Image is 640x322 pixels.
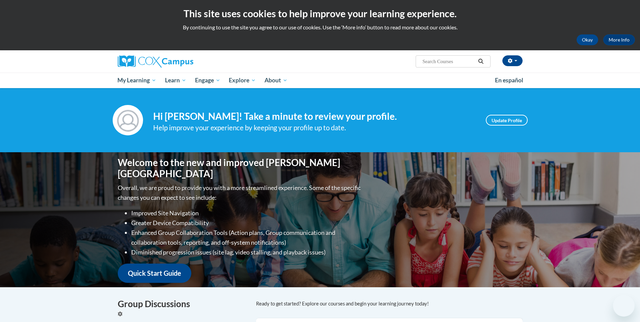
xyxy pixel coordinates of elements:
a: Explore [224,73,260,88]
p: By continuing to use the site you agree to our use of cookies. Use the ‘More info’ button to read... [5,24,635,31]
img: Profile Image [113,105,143,135]
span: Engage [195,76,220,84]
h1: Welcome to the new and improved [PERSON_NAME][GEOGRAPHIC_DATA] [118,157,362,180]
li: Enhanced Group Collaboration Tools (Action plans, Group communication and collaboration tools, re... [131,228,362,247]
h2: This site uses cookies to help improve your learning experience. [5,7,635,20]
div: Help improve your experience by keeping your profile up to date. [153,122,476,133]
a: Quick Start Guide [118,264,191,283]
h4: Hi [PERSON_NAME]! Take a minute to review your profile. [153,111,476,122]
li: Greater Device Compatibility [131,218,362,228]
button: Okay [577,34,598,45]
a: About [260,73,292,88]
a: Update Profile [486,115,528,126]
div: Main menu [108,73,533,88]
li: Diminished progression issues (site lag, video stalling, and playback issues) [131,247,362,257]
h4: Group Discussions [118,297,246,311]
a: Learn [161,73,191,88]
a: En español [491,73,528,87]
a: My Learning [113,73,161,88]
button: Account Settings [502,55,523,66]
a: Engage [191,73,225,88]
a: Cox Campus [118,55,246,68]
span: About [265,76,287,84]
span: My Learning [117,76,156,84]
span: Learn [165,76,186,84]
iframe: Button to launch messaging window [613,295,635,317]
span: En español [495,77,523,84]
p: Overall, we are proud to provide you with a more streamlined experience. Some of the specific cha... [118,183,362,203]
a: More Info [603,34,635,45]
span: Explore [229,76,256,84]
li: Improved Site Navigation [131,208,362,218]
img: Cox Campus [118,55,193,68]
input: Search Courses [422,57,476,65]
button: Search [476,57,486,65]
